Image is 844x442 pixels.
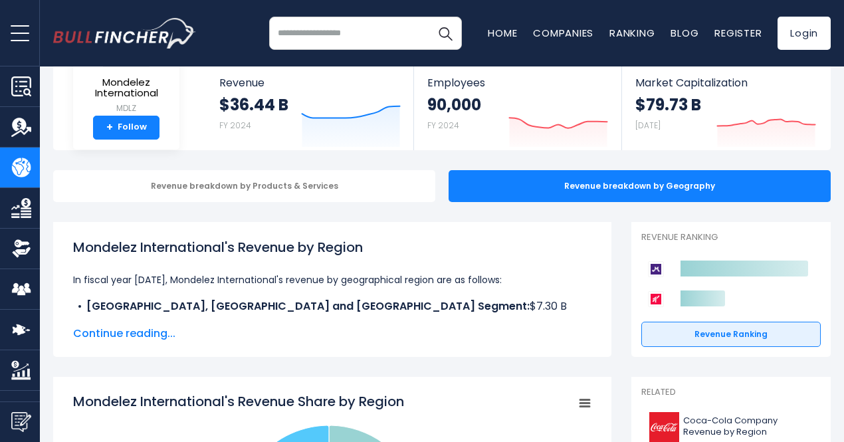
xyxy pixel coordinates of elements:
a: Register [714,26,762,40]
a: Revenue Ranking [641,322,821,347]
div: Revenue breakdown by Products & Services [53,170,435,202]
strong: $79.73 B [635,94,701,115]
img: KO logo [649,412,679,442]
a: Companies [533,26,593,40]
img: Ownership [11,239,31,259]
span: Coca-Cola Company Revenue by Region [683,415,813,438]
a: Market Capitalization $79.73 B [DATE] [622,64,829,150]
a: Revenue $36.44 B FY 2024 [206,64,414,150]
img: Kellanova competitors logo [648,291,664,307]
img: bullfincher logo [53,18,196,49]
a: Blog [671,26,698,40]
div: Revenue breakdown by Geography [449,170,831,202]
p: Related [641,387,821,398]
a: +Follow [93,116,159,140]
small: [DATE] [635,120,661,131]
span: Mondelez International [84,77,169,99]
button: Search [429,17,462,50]
span: Market Capitalization [635,76,816,89]
a: Employees 90,000 FY 2024 [414,64,621,150]
small: FY 2024 [219,120,251,131]
small: FY 2024 [427,120,459,131]
strong: 90,000 [427,94,481,115]
strong: + [106,122,113,134]
h1: Mondelez International's Revenue by Region [73,237,591,257]
img: Mondelez International competitors logo [648,261,664,277]
span: Employees [427,76,607,89]
p: Revenue Ranking [641,232,821,243]
tspan: Mondelez International's Revenue Share by Region [73,392,404,411]
span: Continue reading... [73,326,591,342]
a: Mondelez International MDLZ [83,22,169,116]
b: Europe Segment: [86,314,179,330]
a: Ranking [609,26,655,40]
strong: $36.44 B [219,94,288,115]
li: $13.31 B [73,314,591,330]
a: Go to homepage [53,18,196,49]
small: MDLZ [84,102,169,114]
p: In fiscal year [DATE], Mondelez International's revenue by geographical region are as follows: [73,272,591,288]
span: Revenue [219,76,401,89]
b: [GEOGRAPHIC_DATA], [GEOGRAPHIC_DATA] and [GEOGRAPHIC_DATA] Segment: [86,298,530,314]
a: Home [488,26,517,40]
li: $7.30 B [73,298,591,314]
a: Login [778,17,831,50]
